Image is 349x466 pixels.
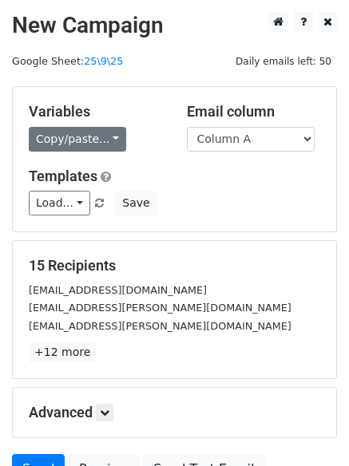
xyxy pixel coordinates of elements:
[29,127,126,152] a: Copy/paste...
[269,389,349,466] iframe: Chat Widget
[29,284,207,296] small: [EMAIL_ADDRESS][DOMAIN_NAME]
[84,55,123,67] a: 25\9\25
[12,55,123,67] small: Google Sheet:
[115,191,157,215] button: Save
[187,103,321,120] h5: Email column
[29,103,163,120] h5: Variables
[29,191,90,215] a: Load...
[29,257,320,274] h5: 15 Recipients
[230,55,337,67] a: Daily emails left: 50
[29,168,97,184] a: Templates
[12,12,337,39] h2: New Campaign
[230,53,337,70] span: Daily emails left: 50
[29,404,320,421] h5: Advanced
[29,320,291,332] small: [EMAIL_ADDRESS][PERSON_NAME][DOMAIN_NAME]
[29,342,96,362] a: +12 more
[29,302,291,314] small: [EMAIL_ADDRESS][PERSON_NAME][DOMAIN_NAME]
